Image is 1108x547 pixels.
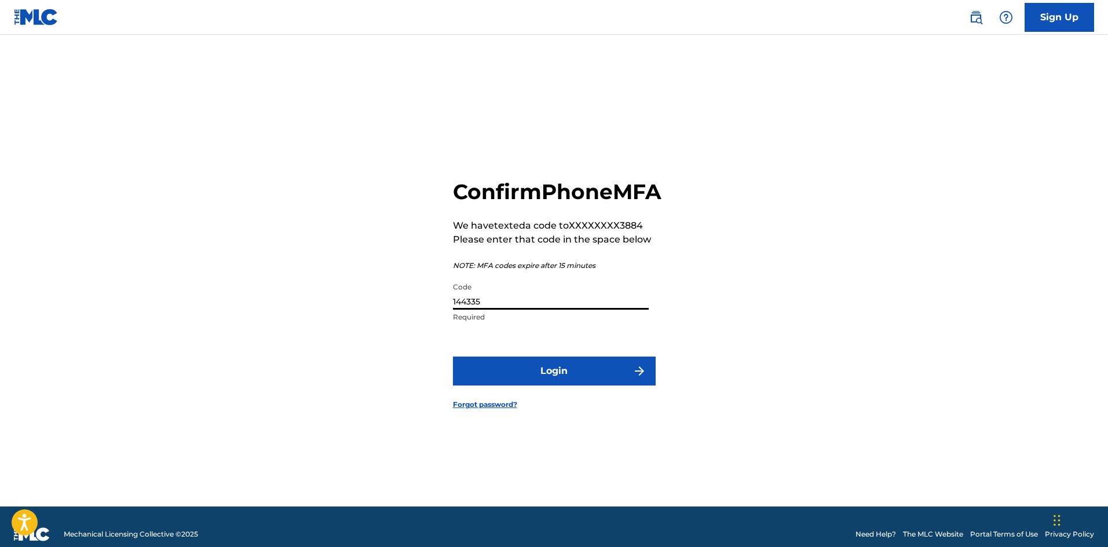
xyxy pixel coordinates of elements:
[1054,503,1061,538] div: Drag
[64,529,198,539] span: Mechanical Licensing Collective © 2025
[453,233,661,247] p: Please enter that code in the space below
[994,6,1018,29] div: Help
[453,312,649,322] p: Required
[632,364,646,378] img: f7272a7cc735f4ea7f67.svg
[964,6,988,29] a: Public Search
[1025,3,1094,32] a: Sign Up
[1045,529,1094,539] a: Privacy Policy
[453,260,661,271] p: NOTE: MFA codes expire after 15 minutes
[1050,491,1108,547] iframe: Chat Widget
[14,9,58,25] img: MLC Logo
[999,10,1013,24] img: help
[970,529,1038,539] a: Portal Terms of Use
[903,529,963,539] a: The MLC Website
[453,179,661,205] h2: Confirm Phone MFA
[453,357,656,386] button: Login
[453,219,661,233] p: We have texted a code to XXXXXXXX3884
[453,399,517,410] a: Forgot password?
[14,527,50,541] img: logo
[855,529,896,539] a: Need Help?
[969,10,983,24] img: search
